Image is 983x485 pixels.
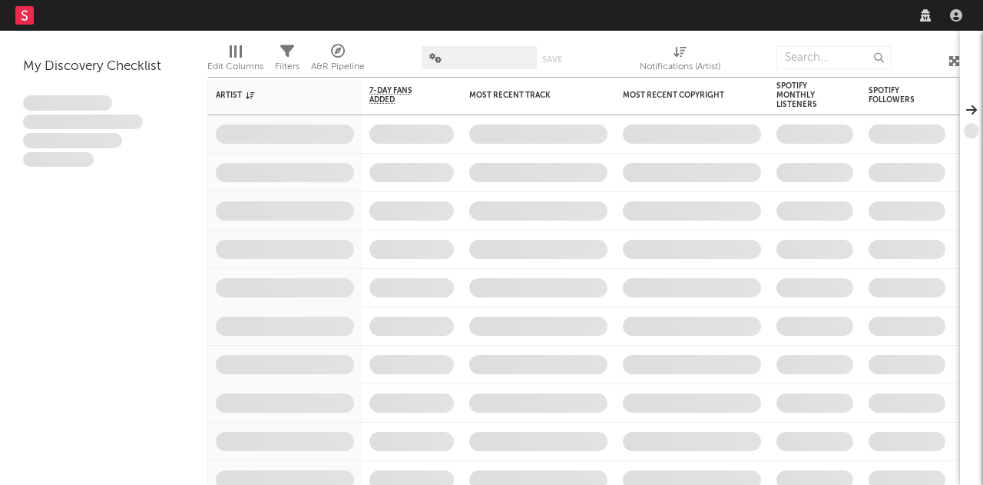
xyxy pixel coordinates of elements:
span: Aliquam viverra [23,152,94,168]
div: Filters [275,58,300,76]
div: Artist [216,91,331,100]
div: Most Recent Track [469,91,584,100]
span: Integer aliquet in purus et [23,115,143,130]
div: Filters [275,38,300,83]
div: Most Recent Copyright [623,91,738,100]
div: A&R Pipeline [311,58,365,76]
div: My Discovery Checklist [23,58,184,76]
div: Notifications (Artist) [640,58,720,76]
span: Lorem ipsum dolor [23,95,112,111]
div: Notifications (Artist) [640,38,720,83]
input: Search... [776,46,892,69]
button: Save [542,55,562,64]
span: Praesent ac interdum [23,133,122,148]
div: Spotify Followers [869,86,922,105]
div: Edit Columns [207,38,263,83]
div: Spotify Monthly Listeners [776,81,830,109]
span: 7-Day Fans Added [369,86,431,105]
div: A&R Pipeline [311,38,365,83]
div: Edit Columns [207,58,263,76]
